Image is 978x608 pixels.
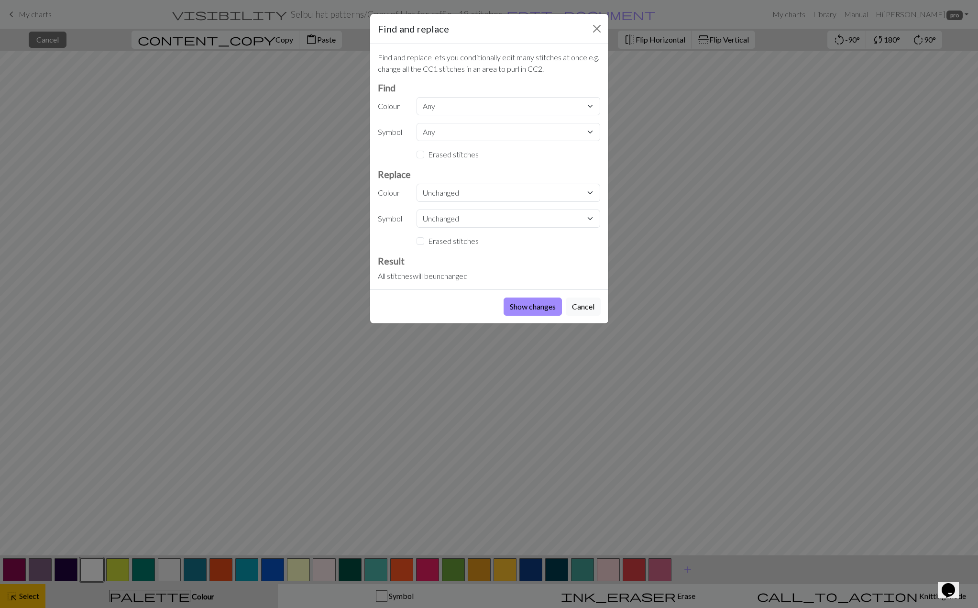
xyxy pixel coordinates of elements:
[372,184,411,202] label: Colour
[428,235,479,247] label: Erased stitches
[378,22,449,36] h5: Find and replace
[566,298,601,316] button: Cancel
[372,123,411,141] label: Symbol
[589,21,604,36] button: Close
[378,52,601,75] p: Find and replace lets you conditionally edit many stitches at once e.g. change all the CC1 stitch...
[428,149,479,160] label: Erased stitches
[378,82,601,93] h3: Find
[378,270,601,282] div: All stitches will be unchanged
[504,298,562,316] button: Show changes
[417,237,424,245] input: Erased stitches
[372,210,411,228] label: Symbol
[417,151,424,158] input: Erased stitches
[938,570,968,598] iframe: chat widget
[378,169,601,180] h3: Replace
[378,255,601,266] h3: Result
[372,97,411,115] label: Colour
